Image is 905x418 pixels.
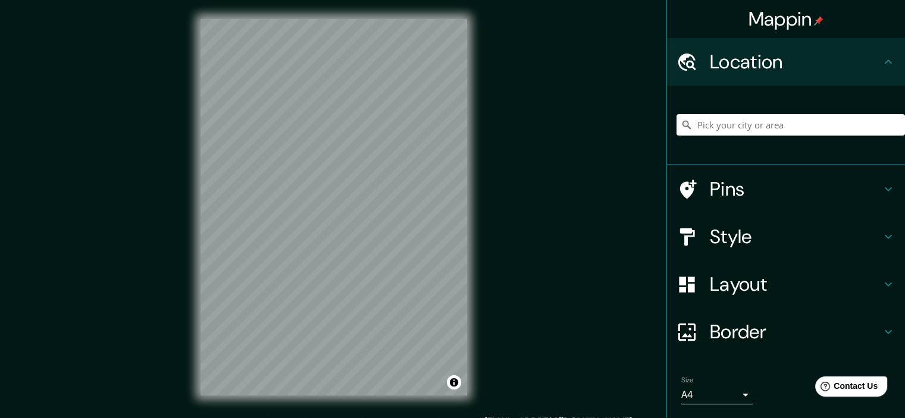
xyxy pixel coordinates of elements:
input: Pick your city or area [677,114,905,136]
img: pin-icon.png [814,16,823,26]
h4: Pins [710,177,881,201]
div: Style [667,213,905,260]
div: Layout [667,260,905,308]
h4: Border [710,320,881,344]
h4: Location [710,50,881,74]
div: A4 [681,385,753,404]
div: Location [667,38,905,86]
h4: Style [710,225,881,249]
div: Pins [667,165,905,213]
h4: Mappin [749,7,824,31]
div: Border [667,308,905,356]
button: Toggle attribution [447,375,461,389]
iframe: Help widget launcher [799,372,892,405]
label: Size [681,375,694,385]
h4: Layout [710,272,881,296]
canvas: Map [201,19,467,395]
